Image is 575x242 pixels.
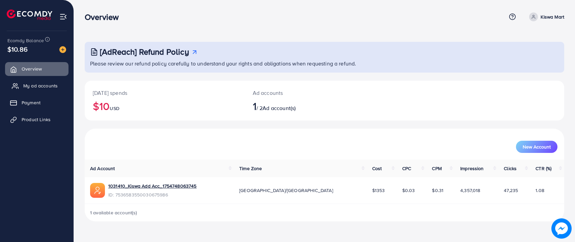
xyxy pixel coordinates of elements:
img: logo [7,9,52,20]
span: New Account [523,144,551,149]
span: $1353 [372,187,385,194]
img: menu [59,13,67,21]
span: CPM [432,165,441,172]
span: Ad Account [90,165,115,172]
span: Impression [460,165,484,172]
a: Payment [5,96,69,109]
span: USD [110,105,119,112]
span: Ecomdy Balance [7,37,44,44]
span: [GEOGRAPHIC_DATA]/[GEOGRAPHIC_DATA] [239,187,333,194]
span: Clicks [504,165,517,172]
span: 1 [253,98,256,114]
p: [DATE] spends [93,89,237,97]
a: Product Links [5,113,69,126]
span: Time Zone [239,165,262,172]
h3: [AdReach] Refund Policy [100,47,189,57]
span: 1 available account(s) [90,209,137,216]
span: Overview [22,65,42,72]
span: My ad accounts [23,82,58,89]
h2: / 2 [253,100,356,112]
h2: $10 [93,100,237,112]
span: $0.31 [432,187,443,194]
span: 4,357,018 [460,187,480,194]
img: ic-ads-acc.e4c84228.svg [90,183,105,198]
img: image [551,218,572,239]
a: Kiswa Mart [526,12,564,21]
span: Payment [22,99,40,106]
span: $0.03 [402,187,415,194]
span: CPC [402,165,411,172]
p: Kiswa Mart [541,13,564,21]
span: 47,235 [504,187,518,194]
a: My ad accounts [5,79,69,92]
span: 1.08 [536,187,544,194]
a: 1031410_Kiswa Add Acc_1754748063745 [108,183,197,189]
button: New Account [516,141,557,153]
span: ID: 7536583550030675986 [108,191,197,198]
h3: Overview [85,12,124,22]
span: $10.86 [7,44,28,54]
span: Cost [372,165,382,172]
p: Please review our refund policy carefully to understand your rights and obligations when requesti... [90,59,560,68]
a: Overview [5,62,69,76]
span: Product Links [22,116,51,123]
img: image [59,46,66,53]
span: Ad account(s) [263,104,296,112]
p: Ad accounts [253,89,356,97]
span: CTR (%) [536,165,551,172]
